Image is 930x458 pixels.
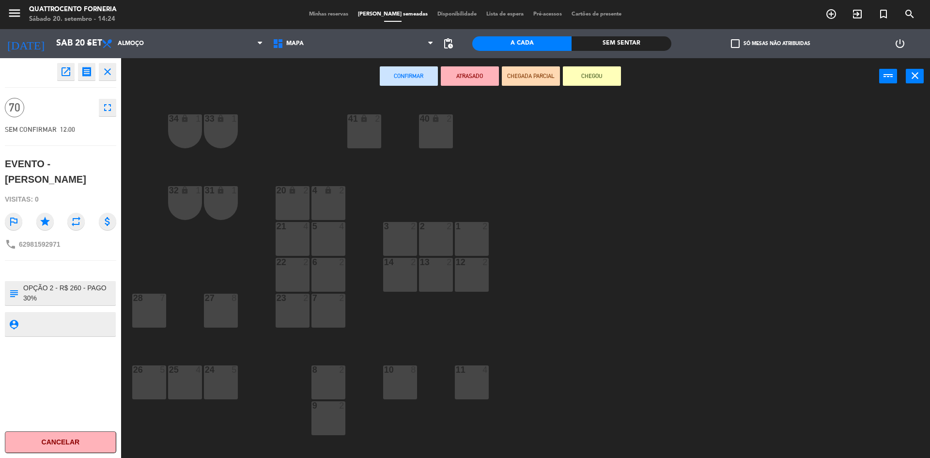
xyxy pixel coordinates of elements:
[303,258,309,267] div: 2
[825,8,837,20] i: add_circle_outline
[29,15,117,24] div: Sábado 20. setembro - 14:24
[528,12,567,17] span: Pré-acessos
[312,294,313,302] div: 7
[277,294,277,302] div: 23
[482,222,488,231] div: 2
[83,38,94,49] i: arrow_drop_down
[196,365,201,374] div: 4
[288,186,296,194] i: lock
[303,186,309,195] div: 2
[411,365,417,374] div: 8
[217,186,225,194] i: lock
[5,431,116,453] button: Cancelar
[348,114,349,123] div: 41
[196,114,201,123] div: 1
[339,258,345,267] div: 2
[447,114,452,123] div: 2
[339,294,345,302] div: 2
[380,66,438,86] button: Confirmar
[160,365,166,374] div: 5
[217,114,225,123] i: lock
[60,126,75,133] span: 12:00
[481,12,528,17] span: Lista de espera
[7,6,22,20] i: menu
[232,186,237,195] div: 1
[102,66,113,78] i: close
[353,12,433,17] span: [PERSON_NAME] semeadas
[8,319,19,330] i: person_pin
[99,63,116,80] button: close
[339,222,345,231] div: 4
[133,365,134,374] div: 26
[81,66,93,78] i: receipt
[360,114,368,123] i: lock
[339,186,345,195] div: 2
[482,258,488,267] div: 2
[67,213,85,230] i: repeat
[482,365,488,374] div: 4
[5,191,116,208] div: Visitas: 0
[502,66,560,86] button: CHEGADA PARCIAL
[19,240,61,248] span: 62981592971
[324,186,332,194] i: lock
[312,222,313,231] div: 5
[312,258,313,267] div: 6
[5,156,116,188] div: EVENTO - [PERSON_NAME]
[57,63,75,80] button: open_in_new
[312,186,313,195] div: 4
[906,69,924,83] button: close
[286,40,304,47] span: Mapa
[36,213,54,230] i: star
[232,114,237,123] div: 1
[102,102,113,113] i: fullscreen
[5,213,22,230] i: outlined_flag
[883,70,894,81] i: power_input
[572,36,671,51] div: Sem sentar
[277,186,277,195] div: 20
[181,186,189,194] i: lock
[731,39,740,48] span: check_box_outline_blank
[232,365,237,374] div: 5
[442,38,454,49] span: pending_actions
[339,365,345,374] div: 2
[879,69,897,83] button: power_input
[99,99,116,116] button: fullscreen
[5,238,16,250] i: phone
[303,294,309,302] div: 2
[29,5,117,15] div: Quattrocento Forneria
[432,114,440,123] i: lock
[5,98,24,117] span: 70
[303,222,309,231] div: 4
[411,258,417,267] div: 2
[7,6,22,24] button: menu
[160,294,166,302] div: 7
[433,12,481,17] span: Disponibilidade
[411,222,417,231] div: 2
[312,401,313,410] div: 9
[8,288,19,299] i: subject
[277,222,277,231] div: 21
[99,213,116,230] i: attach_money
[181,114,189,123] i: lock
[447,222,452,231] div: 2
[904,8,915,20] i: search
[339,401,345,410] div: 2
[312,365,313,374] div: 8
[304,12,353,17] span: Minhas reservas
[78,63,95,80] button: receipt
